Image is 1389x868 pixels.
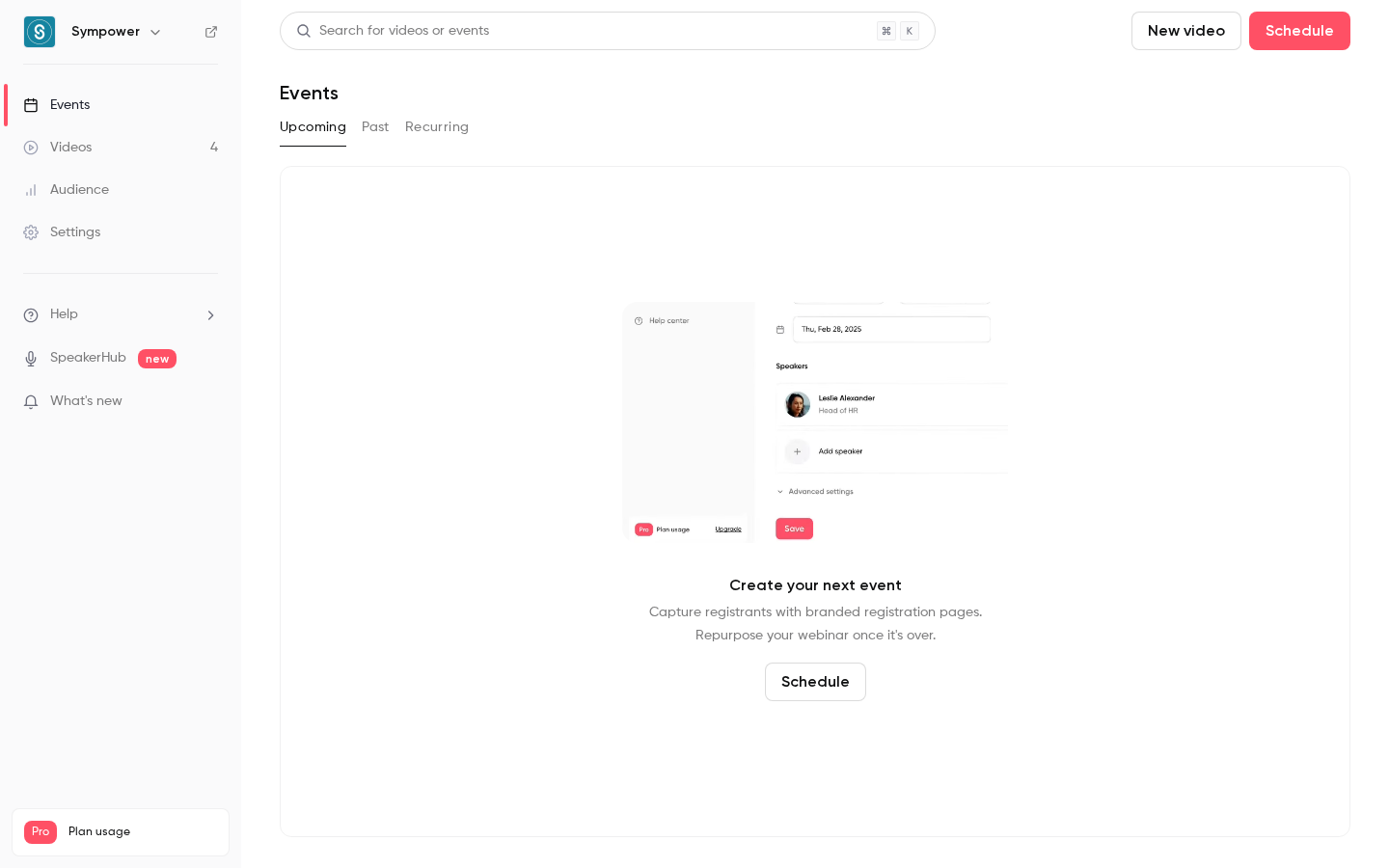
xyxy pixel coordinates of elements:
button: New video [1131,12,1241,50]
p: Create your next event [729,574,902,597]
button: Schedule [1249,12,1350,50]
span: What's new [50,392,123,412]
h6: Sympower [71,22,140,41]
li: help-dropdown-opener [23,305,218,325]
div: Settings [23,223,100,242]
div: Events [23,95,90,115]
div: Videos [23,138,92,157]
a: SpeakerHub [50,348,126,368]
span: Plan usage [68,825,217,840]
div: Audience [23,180,109,200]
img: Sympower [24,16,55,47]
span: Help [50,305,78,325]
button: Past [362,112,390,143]
h1: Events [280,81,339,104]
span: Pro [24,821,57,844]
p: Capture registrants with branded registration pages. Repurpose your webinar once it's over. [649,601,982,647]
button: Upcoming [280,112,346,143]
button: Recurring [405,112,470,143]
div: Search for videos or events [296,21,489,41]
iframe: Noticeable Trigger [195,393,218,411]
span: new [138,349,177,368]
button: Schedule [765,663,866,701]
